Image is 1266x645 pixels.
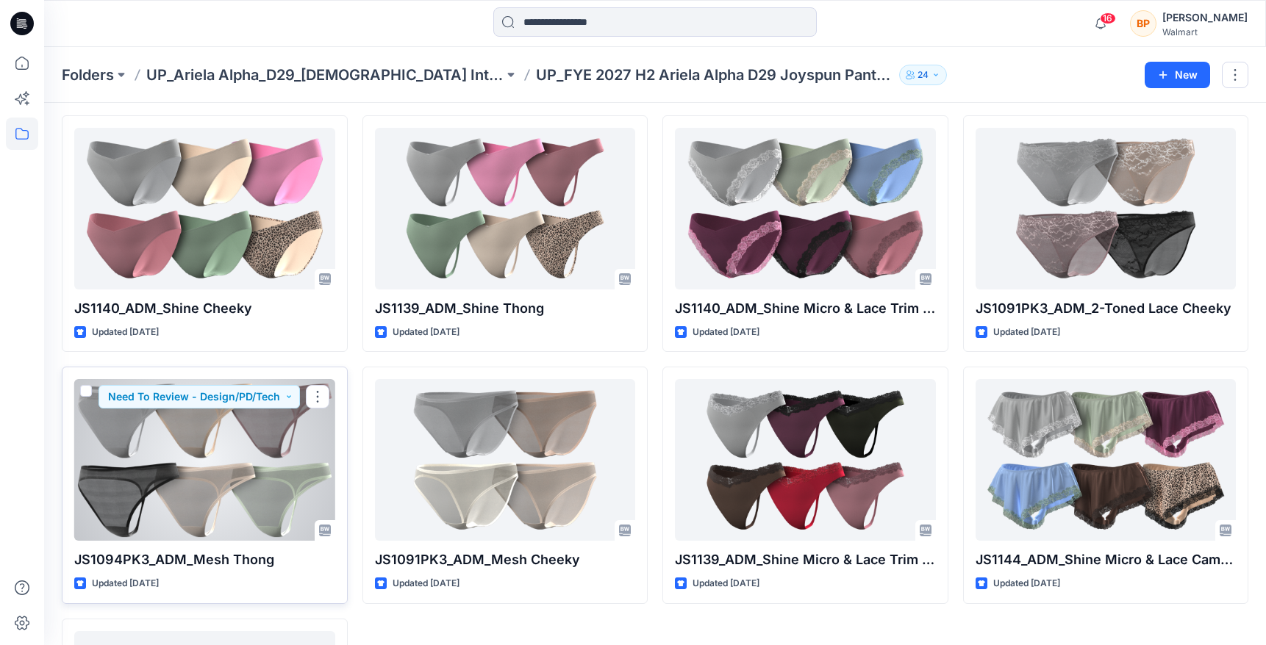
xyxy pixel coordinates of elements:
[675,549,936,570] p: JS1139_ADM_Shine Micro & Lace Trim Thong
[375,549,636,570] p: JS1091PK3_ADM_Mesh Cheeky
[976,128,1237,289] a: JS1091PK3_ADM_2-Toned Lace Cheeky
[675,379,936,541] a: JS1139_ADM_Shine Micro & Lace Trim Thong
[74,379,335,541] a: JS1094PK3_ADM_Mesh Thong
[74,298,335,319] p: JS1140_ADM_Shine Cheeky
[918,67,929,83] p: 24
[976,379,1237,541] a: JS1144_ADM_Shine Micro & Lace Cami/Flutter Cheeky Set
[993,325,1060,340] p: Updated [DATE]
[976,549,1237,570] p: JS1144_ADM_Shine Micro & Lace Cami/Flutter Cheeky Set
[146,65,504,85] a: UP_Ariela Alpha_D29_[DEMOGRAPHIC_DATA] Intimates - Joyspun
[899,65,947,85] button: 24
[993,576,1060,591] p: Updated [DATE]
[375,379,636,541] a: JS1091PK3_ADM_Mesh Cheeky
[375,128,636,289] a: JS1139_ADM_Shine Thong
[536,65,893,85] p: UP_FYE 2027 H2 Ariela Alpha D29 Joyspun Panties
[74,549,335,570] p: JS1094PK3_ADM_Mesh Thong
[92,325,159,340] p: Updated [DATE]
[92,576,159,591] p: Updated [DATE]
[675,128,936,289] a: JS1140_ADM_Shine Micro & Lace Trim Cheeky
[675,298,936,319] p: JS1140_ADM_Shine Micro & Lace Trim Cheeky
[1162,26,1248,37] div: Walmart
[393,325,459,340] p: Updated [DATE]
[1145,62,1210,88] button: New
[393,576,459,591] p: Updated [DATE]
[693,576,759,591] p: Updated [DATE]
[1162,9,1248,26] div: [PERSON_NAME]
[1130,10,1156,37] div: BP
[1100,12,1116,24] span: 16
[62,65,114,85] a: Folders
[375,298,636,319] p: JS1139_ADM_Shine Thong
[693,325,759,340] p: Updated [DATE]
[976,298,1237,319] p: JS1091PK3_ADM_2-Toned Lace Cheeky
[74,128,335,289] a: JS1140_ADM_Shine Cheeky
